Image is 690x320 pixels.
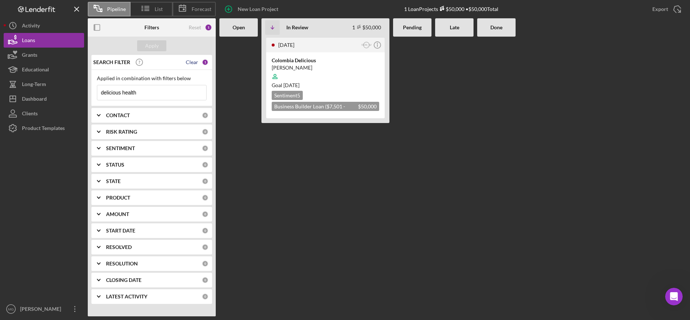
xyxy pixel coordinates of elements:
iframe: Intercom live chat [665,288,683,305]
div: Business Builder Loan ($7,501 - $50,000) [272,102,379,111]
div: [PERSON_NAME] [18,302,66,318]
a: [DATE][PERSON_NAME]Colombia Delicious[PERSON_NAME]Goal [DATE]Sentiment5Business Builder Loan ($7,... [265,37,386,119]
b: AMOUNT [106,211,129,217]
div: 1 Loan Projects • $50,000 Total [404,6,498,12]
b: In Review [286,25,308,30]
b: STATE [106,178,121,184]
button: MG[PERSON_NAME] [4,302,84,316]
div: Grants [22,48,37,64]
div: [PERSON_NAME] [272,64,379,71]
b: START DATE [106,228,135,234]
b: CONTACT [106,112,130,118]
button: Export [645,2,686,16]
div: 0 [202,112,208,119]
div: Activity [22,18,40,35]
b: Filters [144,25,159,30]
div: Reset [189,25,201,30]
div: 0 [202,161,208,168]
time: 2024-10-03 23:51 [278,42,294,48]
b: Pending [403,25,422,30]
button: [PERSON_NAME] [362,40,372,50]
div: Loans [22,33,35,49]
div: 1 $50,000 [352,24,381,30]
div: 0 [202,129,208,135]
button: Clients [4,106,84,121]
b: Done [490,25,502,30]
div: New Loan Project [238,2,278,16]
div: 0 [202,293,208,300]
b: CLOSING DATE [106,277,142,283]
text: [PERSON_NAME] [357,44,376,46]
span: Goal [272,82,299,88]
b: Late [450,25,459,30]
span: $50,000 [358,103,377,109]
button: Apply [137,40,166,51]
b: LATEST ACTIVITY [106,294,147,299]
div: Product Templates [22,121,65,137]
div: 0 [202,211,208,217]
div: 0 [202,277,208,283]
div: 0 [202,260,208,267]
div: Educational [22,62,49,79]
span: Forecast [192,6,211,12]
button: Dashboard [4,92,84,106]
div: Applied in combination with filters below [97,75,207,81]
b: Open [233,25,245,30]
span: List [155,6,163,12]
div: 1 [205,24,212,31]
div: 0 [202,244,208,250]
button: Grants [4,48,84,62]
div: 1 [202,59,208,66]
button: Long-Term [4,77,84,92]
div: 0 [202,194,208,201]
div: Dashboard [22,92,47,108]
b: RESOLVED [106,244,132,250]
button: Educational [4,62,84,77]
button: Loans [4,33,84,48]
b: RISK RATING [106,129,137,135]
div: 0 [202,145,208,152]
div: 0 [202,227,208,234]
div: Colombia Delicious [272,57,379,64]
b: STATUS [106,162,124,168]
button: Product Templates [4,121,84,135]
button: Activity [4,18,84,33]
b: SEARCH FILTER [93,59,130,65]
span: Pipeline [107,6,126,12]
time: 06/10/2024 [283,82,299,88]
text: MG [8,307,14,311]
button: New Loan Project [219,2,286,16]
div: $50,000 [438,6,464,12]
div: Sentiment 5 [272,91,303,100]
div: Clients [22,106,38,123]
div: 0 [202,178,208,185]
b: PRODUCT [106,195,130,201]
div: Apply [145,40,159,51]
b: RESOLUTION [106,261,138,267]
b: SENTIMENT [106,145,135,151]
div: Export [652,2,668,16]
div: Clear [186,59,198,65]
div: Long-Term [22,77,46,93]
